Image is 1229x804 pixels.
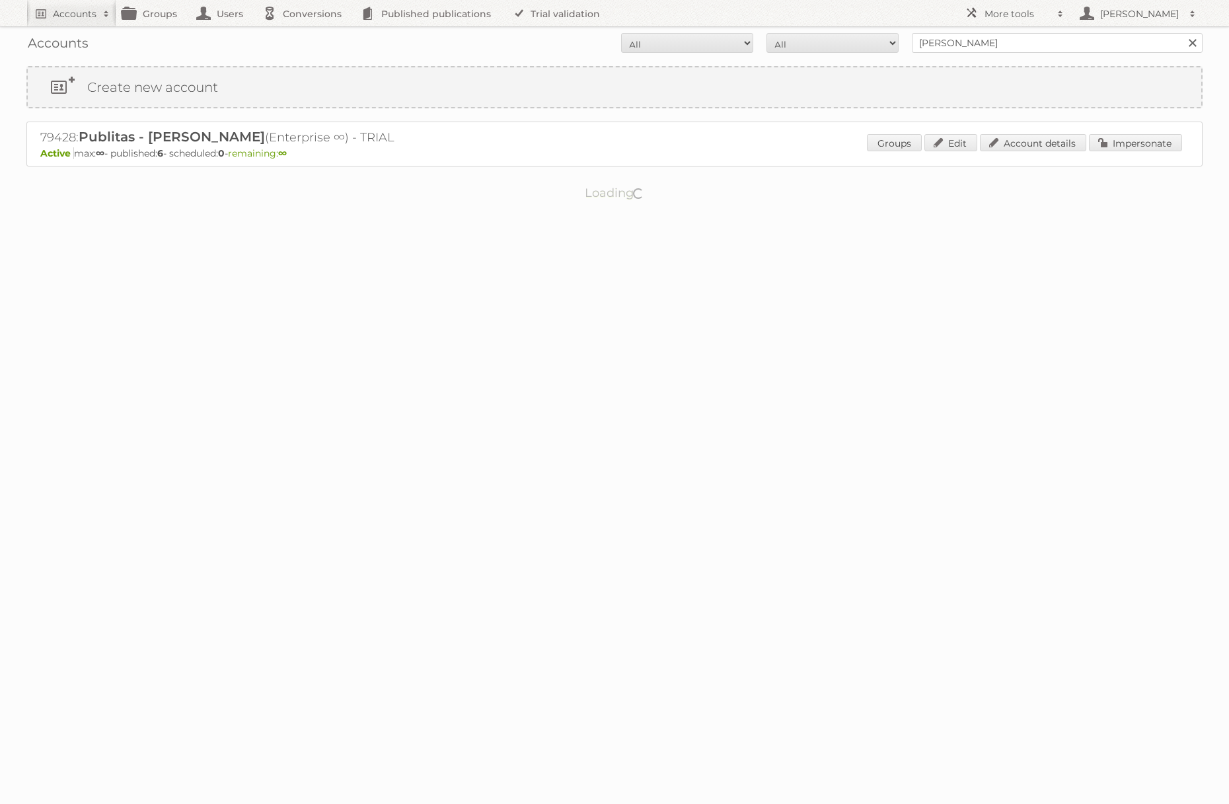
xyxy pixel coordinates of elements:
[924,134,977,151] a: Edit
[40,147,74,159] span: Active
[278,147,287,159] strong: ∞
[157,147,163,159] strong: 6
[1089,134,1182,151] a: Impersonate
[980,134,1086,151] a: Account details
[79,129,265,145] span: Publitas - [PERSON_NAME]
[985,7,1051,20] h2: More tools
[867,134,922,151] a: Groups
[40,147,1189,159] p: max: - published: - scheduled: -
[218,147,225,159] strong: 0
[28,67,1201,107] a: Create new account
[228,147,287,159] span: remaining:
[96,147,104,159] strong: ∞
[543,180,687,206] p: Loading
[53,7,96,20] h2: Accounts
[1097,7,1183,20] h2: [PERSON_NAME]
[40,129,503,146] h2: 79428: (Enterprise ∞) - TRIAL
